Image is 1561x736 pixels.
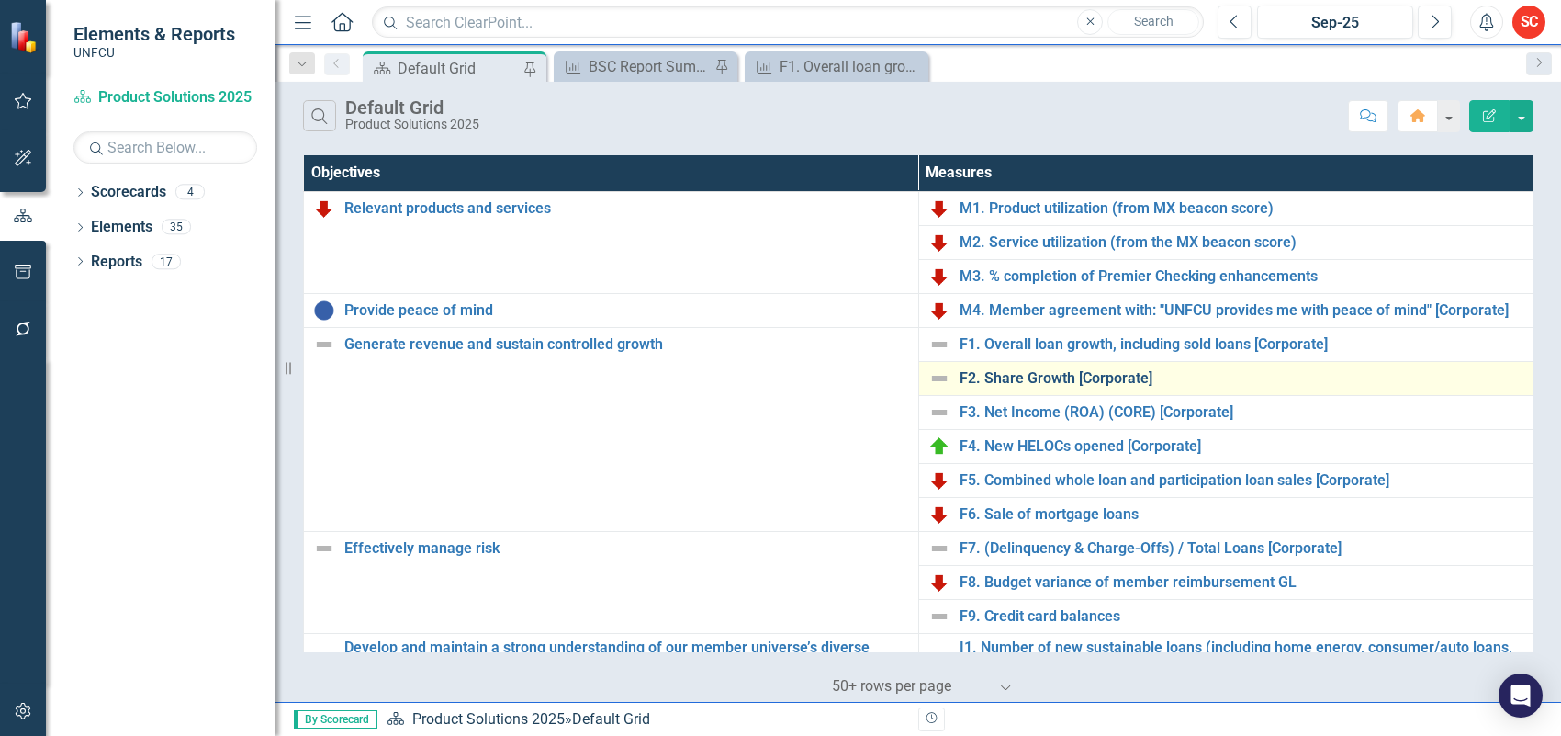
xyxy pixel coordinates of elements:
td: Double-Click to Edit Right Click for Context Menu [304,191,919,293]
div: Product Solutions 2025 [345,118,479,131]
a: Effectively manage risk [344,540,909,557]
a: Generate revenue and sustain controlled growth [344,336,909,353]
img: ClearPoint Strategy [9,21,41,53]
td: Double-Click to Edit Right Click for Context Menu [918,191,1533,225]
a: M4. Member agreement with: "UNFCU provides me with peace of mind" [Corporate] [960,302,1524,319]
a: F1. Overall loan growth, including sold loans [Corporate] [960,336,1524,353]
button: Sep-25 [1257,6,1413,39]
img: Below Plan [928,198,950,220]
img: On Target [928,436,950,458]
button: SC [1512,6,1545,39]
a: F3. Net Income (ROA) (CORE) [Corporate] [960,404,1524,421]
div: 35 [162,220,191,235]
div: Default Grid [345,97,479,118]
td: Double-Click to Edit Right Click for Context Menu [304,327,919,531]
div: Default Grid [398,57,519,80]
a: Relevant products and services [344,200,909,217]
td: Double-Click to Edit Right Click for Context Menu [918,429,1533,463]
a: M3. % completion of Premier Checking enhancements [960,268,1524,285]
img: Data Not Yet Due [313,300,335,322]
td: Double-Click to Edit Right Click for Context Menu [918,327,1533,361]
td: Double-Click to Edit Right Click for Context Menu [918,599,1533,633]
img: Below Plan [928,504,950,526]
img: Not Defined [928,644,950,666]
img: Not Defined [928,334,950,356]
div: Open Intercom Messenger [1499,674,1543,718]
img: Not Defined [928,538,950,560]
div: F1. Overall loan growth, including sold loans [Corporate] [780,55,924,78]
a: BSC Report Summary [558,55,710,78]
small: UNFCU [73,45,235,60]
td: Double-Click to Edit Right Click for Context Menu [918,497,1533,531]
img: Below Plan [313,198,335,220]
td: Double-Click to Edit Right Click for Context Menu [304,633,919,677]
span: By Scorecard [294,710,377,729]
a: F6. Sale of mortgage loans [960,506,1524,523]
a: F2. Share Growth [Corporate] [960,370,1524,387]
input: Search Below... [73,131,257,164]
td: Double-Click to Edit Right Click for Context Menu [918,463,1533,497]
div: » [387,709,904,730]
img: Below Plan [928,572,950,594]
a: Develop and maintain a strong understanding of our member universe’s diverse needs [344,640,909,672]
a: F4. New HELOCs opened [Corporate] [960,438,1524,455]
td: Double-Click to Edit Right Click for Context Menu [918,225,1533,259]
a: M1. Product utilization (from MX beacon score) [960,200,1524,217]
a: F8. Budget variance of member reimbursement GL [960,574,1524,591]
td: Double-Click to Edit Right Click for Context Menu [304,293,919,327]
a: Elements [91,217,152,238]
img: Not Defined [313,538,335,560]
img: Not Defined [928,368,950,390]
img: Not Defined [928,606,950,628]
img: Not Defined [313,644,335,666]
td: Double-Click to Edit Right Click for Context Menu [918,259,1533,293]
div: Sep-25 [1263,12,1407,34]
a: I1. Number of new sustainable loans (including home energy, consumer/auto loans, mortgages) [960,640,1524,672]
td: Double-Click to Edit Right Click for Context Menu [918,395,1533,429]
img: Below Plan [928,232,950,254]
img: Below Plan [928,300,950,322]
span: Elements & Reports [73,23,235,45]
td: Double-Click to Edit Right Click for Context Menu [918,361,1533,395]
a: F1. Overall loan growth, including sold loans [Corporate] [749,55,924,78]
td: Double-Click to Edit Right Click for Context Menu [918,565,1533,599]
input: Search ClearPoint... [372,6,1204,39]
div: 4 [175,185,205,200]
a: M2. Service utilization (from the MX beacon score) [960,234,1524,251]
a: Product Solutions 2025 [412,710,565,728]
img: Not Defined [928,402,950,424]
img: Below Plan [928,266,950,288]
a: Provide peace of mind [344,302,909,319]
img: Below Plan [928,470,950,492]
img: Not Defined [313,334,335,356]
td: Double-Click to Edit Right Click for Context Menu [918,633,1533,677]
div: 17 [152,254,181,269]
div: Default Grid [572,710,650,728]
span: Search [1134,14,1174,28]
a: F7. (Delinquency & Charge-Offs) / Total Loans [Corporate] [960,540,1524,557]
a: Reports [91,252,142,273]
a: F9. Credit card balances [960,608,1524,625]
div: BSC Report Summary [589,55,710,78]
td: Double-Click to Edit Right Click for Context Menu [304,531,919,633]
td: Double-Click to Edit Right Click for Context Menu [918,531,1533,565]
td: Double-Click to Edit Right Click for Context Menu [918,293,1533,327]
button: Search [1107,9,1199,35]
a: F5. Combined whole loan and participation loan sales [Corporate] [960,472,1524,489]
a: Scorecards [91,182,166,203]
a: Product Solutions 2025 [73,87,257,108]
